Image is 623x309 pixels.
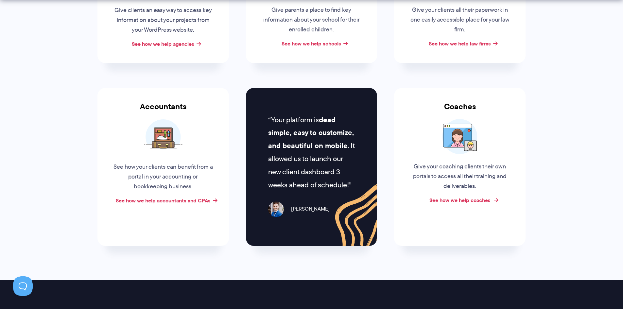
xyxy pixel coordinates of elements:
[116,197,211,204] a: See how we help accountants and CPAs
[113,6,213,35] p: Give clients an easy way to access key information about your projects from your WordPress website.
[132,40,194,48] a: See how we help agencies
[268,114,355,190] span: Your platform is . It allowed us to launch our new client dashboard 3 weeks ahead of schedule!
[429,196,491,204] a: See how we help coaches
[282,40,341,47] a: See how we help schools
[287,204,330,214] span: [PERSON_NAME]
[268,114,354,151] b: dead simple, easy to customize, and beautiful on mobile
[262,5,361,35] p: Give parents a place to find key information about your school for their enrolled children.
[410,5,510,35] p: Give your clients all their paperwork in one easily accessible place for your law firm.
[13,276,33,296] iframe: Toggle Customer Support
[410,162,510,191] p: Give your coaching clients their own portals to access all their training and deliverables.
[113,162,213,192] p: See how your clients can benefit from a portal in your accounting or bookkeeping business.
[394,102,526,119] h3: Coaches
[97,102,229,119] h3: Accountants
[429,40,491,47] a: See how we help law firms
